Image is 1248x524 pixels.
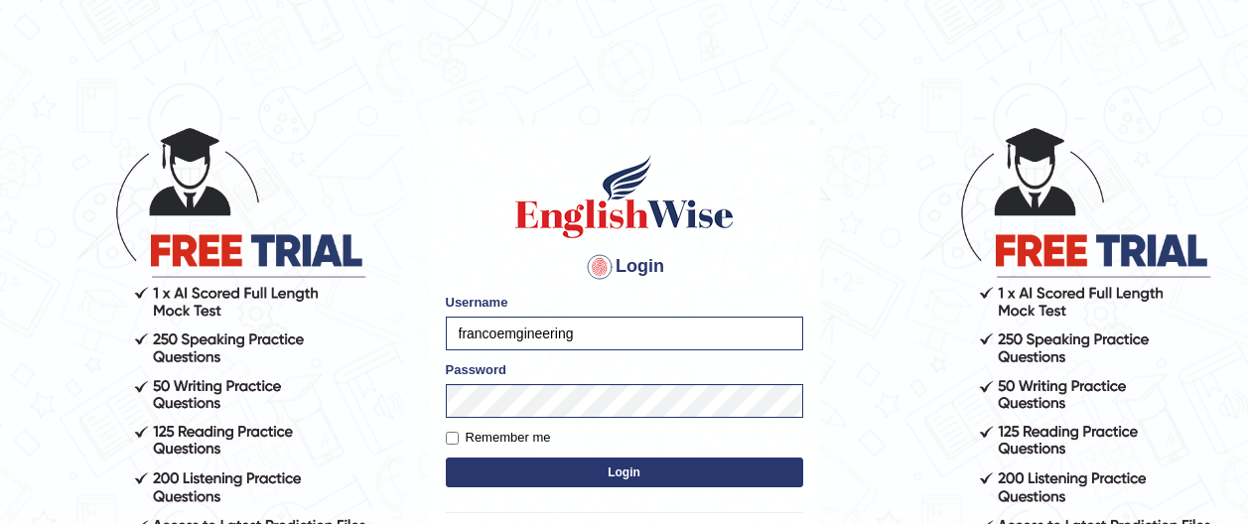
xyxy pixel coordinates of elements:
[446,251,803,283] h4: Login
[446,458,803,487] button: Login
[446,293,508,312] label: Username
[446,428,551,448] label: Remember me
[446,432,459,445] input: Remember me
[511,152,738,241] img: Logo of English Wise sign in for intelligent practice with AI
[446,360,506,379] label: Password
